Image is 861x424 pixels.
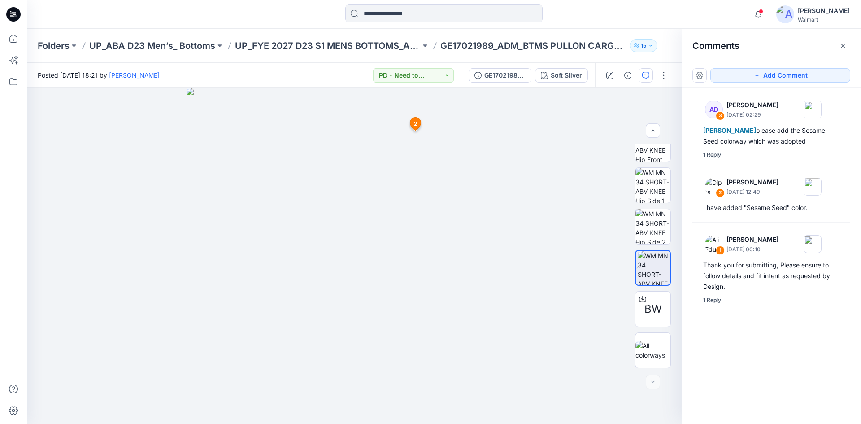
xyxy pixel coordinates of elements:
[630,39,657,52] button: 15
[551,70,582,80] div: Soft Silver
[703,296,721,305] div: 1 Reply
[703,150,721,159] div: 1 Reply
[641,41,646,51] p: 15
[726,110,778,119] p: [DATE] 02:29
[635,341,670,360] img: All colorways
[638,251,670,285] img: WM MN 34 SHORT-ABV KNEE Hip Side 2
[716,111,725,120] div: 3
[703,127,756,134] span: [PERSON_NAME]
[703,260,839,292] div: Thank you for submitting, Please ensure to follow details and fit intent as requested by Design.
[726,188,778,197] p: [DATE] 12:49
[798,16,850,23] div: Walmart
[776,5,794,23] img: avatar
[705,178,723,196] img: Dipta Das
[726,100,778,110] p: [PERSON_NAME]
[710,68,850,83] button: Add Comment
[798,5,850,16] div: [PERSON_NAME]
[621,68,635,83] button: Details
[484,70,526,80] div: GE17021989_ADM_BTMS PULLON CARGO SHORT
[440,39,626,52] p: GE17021989_ADM_BTMS PULLON CARGO SHORT
[235,39,421,52] a: UP_FYE 2027 D23 S1 MENS BOTTOMS_ABA
[692,40,739,51] h2: Comments
[726,245,778,254] p: [DATE] 00:10
[635,127,670,162] img: WM MN 34 SHORT-ABV KNEE Hip Front
[469,68,531,83] button: GE17021989_ADM_BTMS PULLON CARGO SHORT
[726,177,778,188] p: [PERSON_NAME]
[109,71,160,79] a: [PERSON_NAME]
[535,68,588,83] button: Soft Silver
[89,39,215,52] a: UP_ABA D23 Men’s_ Bottoms
[635,168,670,203] img: WM MN 34 SHORT-ABV KNEE Hip Side 1
[726,234,778,245] p: [PERSON_NAME]
[635,209,670,244] img: WM MN 34 SHORT-ABV KNEE Hip Side 2
[703,202,839,213] div: I have added "Sesame Seed" color.
[705,235,723,253] img: Ali Eduardo
[716,246,725,255] div: 1
[38,39,70,52] a: Folders
[703,125,839,147] div: please add the Sesame Seed colorway which was adopted
[187,88,522,424] img: eyJhbGciOiJIUzI1NiIsImtpZCI6IjAiLCJzbHQiOiJzZXMiLCJ0eXAiOiJKV1QifQ.eyJkYXRhIjp7InR5cGUiOiJzdG9yYW...
[644,301,662,317] span: BW
[38,70,160,80] span: Posted [DATE] 18:21 by
[705,101,723,118] div: AD
[716,188,725,197] div: 2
